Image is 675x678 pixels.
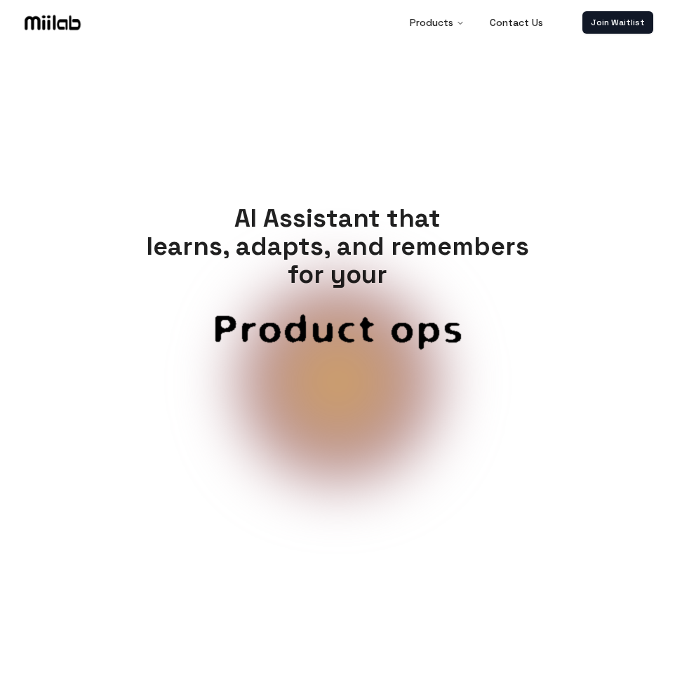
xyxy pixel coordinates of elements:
[582,11,653,34] a: Join Waitlist
[22,12,83,33] img: Logo
[135,204,540,288] h1: AI Assistant that learns, adapts, and remembers for your
[479,8,554,36] a: Contact Us
[399,8,476,36] button: Products
[399,8,554,36] nav: Main
[22,311,653,348] span: Customer service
